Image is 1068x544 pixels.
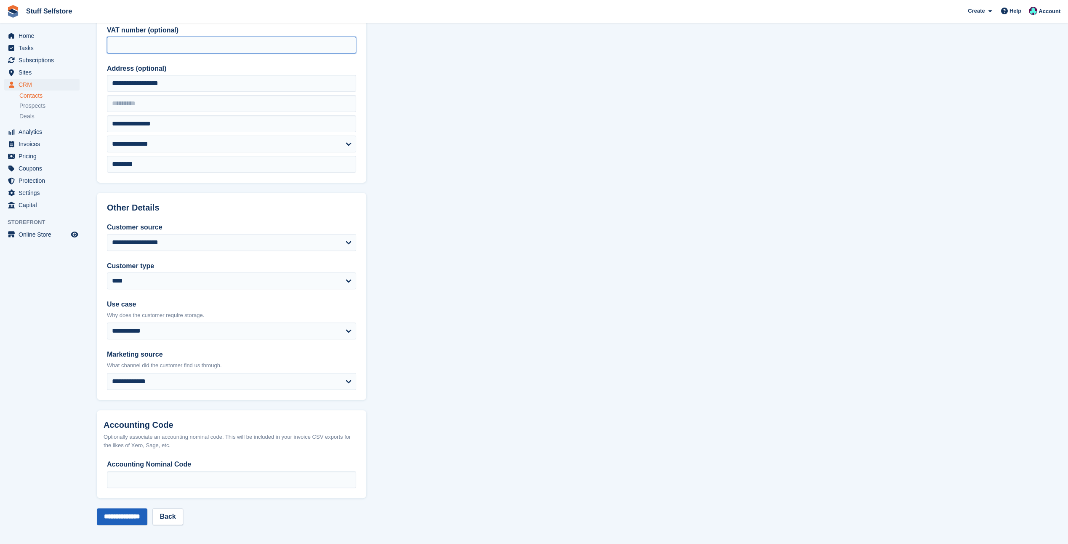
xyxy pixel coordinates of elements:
a: menu [4,30,80,42]
span: Storefront [8,218,84,227]
img: Simon Gardner [1029,7,1037,15]
label: VAT number (optional) [107,25,356,35]
p: What channel did the customer find us through. [107,361,356,370]
a: menu [4,163,80,174]
span: Prospects [19,102,45,110]
span: Tasks [19,42,69,54]
a: menu [4,175,80,187]
a: menu [4,79,80,91]
span: Pricing [19,150,69,162]
h2: Other Details [107,203,356,213]
a: menu [4,229,80,240]
a: Contacts [19,92,80,100]
p: Why does the customer require storage. [107,311,356,320]
span: Create [968,7,985,15]
a: menu [4,150,80,162]
a: menu [4,126,80,138]
span: CRM [19,79,69,91]
label: Customer type [107,261,356,271]
span: Protection [19,175,69,187]
a: Preview store [69,229,80,240]
a: menu [4,199,80,211]
a: Prospects [19,101,80,110]
span: Online Store [19,229,69,240]
img: stora-icon-8386f47178a22dfd0bd8f6a31ec36ba5ce8667c1dd55bd0f319d3a0aa187defe.svg [7,5,19,18]
a: menu [4,138,80,150]
span: Settings [19,187,69,199]
label: Use case [107,299,356,309]
span: Analytics [19,126,69,138]
a: menu [4,187,80,199]
span: Account [1039,7,1060,16]
a: Stuff Selfstore [23,4,75,18]
h2: Accounting Code [104,420,360,430]
label: Customer source [107,222,356,232]
span: Deals [19,112,35,120]
div: Optionally associate an accounting nominal code. This will be included in your invoice CSV export... [104,433,360,449]
span: Capital [19,199,69,211]
span: Home [19,30,69,42]
a: menu [4,54,80,66]
span: Invoices [19,138,69,150]
a: Deals [19,112,80,121]
a: menu [4,67,80,78]
span: Coupons [19,163,69,174]
a: Back [152,508,183,525]
label: Marketing source [107,349,356,360]
label: Address (optional) [107,64,356,74]
span: Sites [19,67,69,78]
a: menu [4,42,80,54]
span: Help [1009,7,1021,15]
span: Subscriptions [19,54,69,66]
label: Accounting Nominal Code [107,459,356,469]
